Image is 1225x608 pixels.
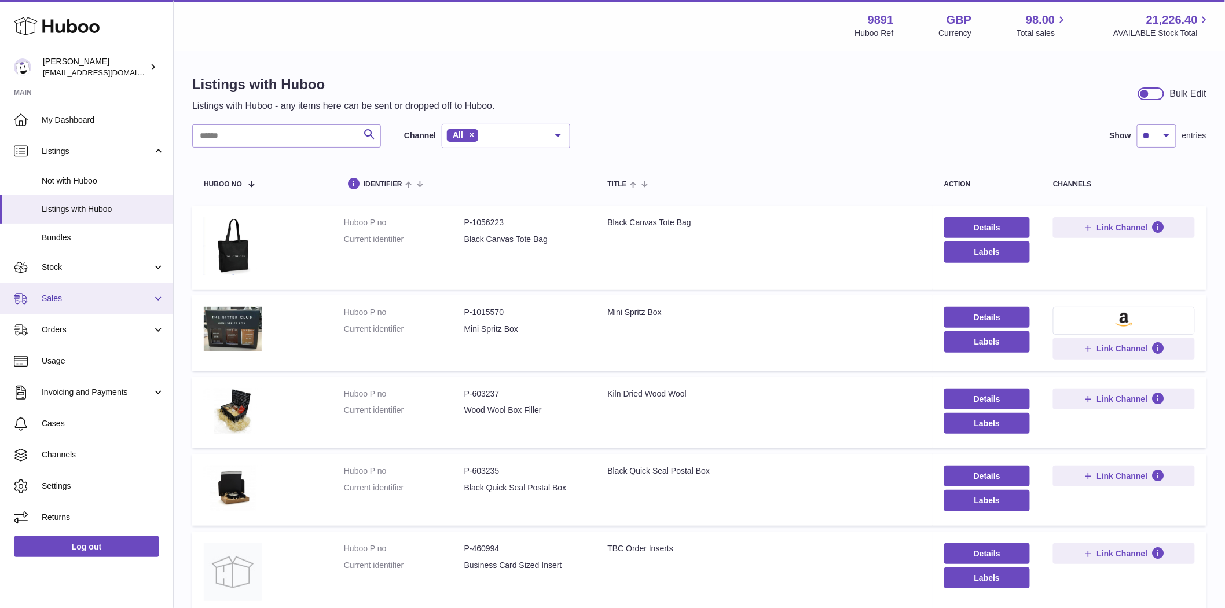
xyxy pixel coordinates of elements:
button: Link Channel [1053,466,1195,486]
a: Log out [14,536,159,557]
button: Labels [944,490,1030,511]
dd: P-603235 [464,466,585,477]
dt: Huboo P no [344,217,464,228]
div: [PERSON_NAME] [43,56,147,78]
span: Link Channel [1097,343,1148,354]
img: Kiln Dried Wood Wool [204,389,262,434]
p: Listings with Huboo - any items here can be sent or dropped off to Huboo. [192,100,495,112]
span: Total sales [1017,28,1068,39]
span: Link Channel [1097,222,1148,233]
div: Huboo Ref [855,28,894,39]
span: title [608,181,627,188]
div: Currency [939,28,972,39]
span: Link Channel [1097,471,1148,481]
dd: Black Quick Seal Postal Box [464,482,585,493]
button: Link Channel [1053,389,1195,409]
div: Mini Spritz Box [608,307,921,318]
a: Details [944,307,1030,328]
span: Returns [42,512,164,523]
a: Details [944,217,1030,238]
dt: Current identifier [344,405,464,416]
a: 98.00 Total sales [1017,12,1068,39]
dt: Current identifier [344,482,464,493]
strong: 9891 [868,12,894,28]
dd: Mini Spritz Box [464,324,585,335]
strong: GBP [947,12,971,28]
button: Link Channel [1053,338,1195,359]
span: identifier [364,181,402,188]
dt: Current identifier [344,234,464,245]
img: Black Quick Seal Postal Box [204,466,262,511]
span: Bundles [42,232,164,243]
button: Link Channel [1053,217,1195,238]
span: Not with Huboo [42,175,164,186]
dt: Huboo P no [344,466,464,477]
span: entries [1182,130,1206,141]
div: Black Quick Seal Postal Box [608,466,921,477]
span: Cases [42,418,164,429]
span: Listings with Huboo [42,204,164,215]
label: Channel [404,130,436,141]
div: Black Canvas Tote Bag [608,217,921,228]
dd: P-460994 [464,543,585,554]
span: 98.00 [1026,12,1055,28]
img: Mini Spritz Box [204,307,262,351]
span: Orders [42,324,152,335]
div: Bulk Edit [1170,87,1206,100]
a: Details [944,389,1030,409]
div: channels [1053,181,1195,188]
a: 21,226.40 AVAILABLE Stock Total [1113,12,1211,39]
span: Settings [42,481,164,492]
dd: P-1015570 [464,307,585,318]
dd: Business Card Sized Insert [464,560,585,571]
span: Sales [42,293,152,304]
span: Channels [42,449,164,460]
button: Labels [944,413,1030,434]
span: My Dashboard [42,115,164,126]
button: Link Channel [1053,543,1195,564]
dd: P-603237 [464,389,585,400]
img: amazon-small.png [1116,313,1132,327]
span: Listings [42,146,152,157]
dd: Black Canvas Tote Bag [464,234,585,245]
a: Details [944,466,1030,486]
label: Show [1110,130,1131,141]
button: Labels [944,567,1030,588]
span: Invoicing and Payments [42,387,152,398]
dd: Wood Wool Box Filler [464,405,585,416]
span: Link Channel [1097,394,1148,404]
dd: P-1056223 [464,217,585,228]
a: Details [944,543,1030,564]
div: Kiln Dried Wood Wool [608,389,921,400]
dt: Huboo P no [344,389,464,400]
img: Black Canvas Tote Bag [204,217,262,275]
div: TBC Order Inserts [608,543,921,554]
dt: Current identifier [344,560,464,571]
button: Labels [944,241,1030,262]
button: Labels [944,331,1030,352]
span: All [453,130,463,140]
img: internalAdmin-9891@internal.huboo.com [14,58,31,76]
span: Huboo no [204,181,242,188]
h1: Listings with Huboo [192,75,495,94]
span: Usage [42,356,164,367]
span: AVAILABLE Stock Total [1113,28,1211,39]
span: [EMAIL_ADDRESS][DOMAIN_NAME] [43,68,170,77]
dt: Huboo P no [344,543,464,554]
img: TBC Order Inserts [204,543,262,601]
dt: Current identifier [344,324,464,335]
span: Stock [42,262,152,273]
dt: Huboo P no [344,307,464,318]
span: Link Channel [1097,548,1148,559]
span: 21,226.40 [1146,12,1198,28]
div: action [944,181,1030,188]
